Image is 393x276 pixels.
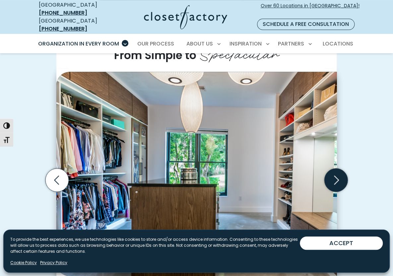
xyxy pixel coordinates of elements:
[33,35,360,53] nav: Primary Menu
[56,72,391,276] img: Custom closet with white and walnut tones, featuring teal pull-out fabric bins, a full-length mir...
[322,166,350,194] button: Next slide
[261,2,360,16] span: Over 60 Locations in [GEOGRAPHIC_DATA]!
[10,236,300,254] p: To provide the best experiences, we use technologies like cookies to store and/or access device i...
[186,40,213,47] span: About Us
[40,260,67,266] a: Privacy Policy
[137,40,174,47] span: Our Process
[322,40,353,47] span: Locations
[114,48,196,63] span: From Simple to
[38,40,119,47] span: Organization in Every Room
[39,9,87,17] a: [PHONE_NUMBER]
[257,19,355,30] a: Schedule a Free Consultation
[39,25,87,33] a: [PHONE_NUMBER]
[300,236,383,250] button: ACCEPT
[10,260,37,266] a: Cookie Policy
[43,166,71,194] button: Previous slide
[229,40,262,47] span: Inspiration
[39,17,111,33] div: [GEOGRAPHIC_DATA]
[144,5,227,29] img: Closet Factory Logo
[39,1,111,17] div: [GEOGRAPHIC_DATA]
[278,40,304,47] span: Partners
